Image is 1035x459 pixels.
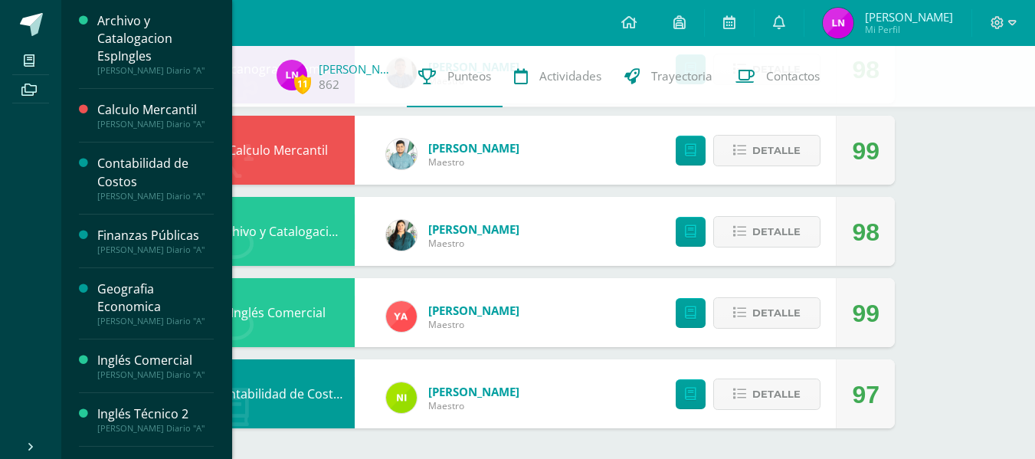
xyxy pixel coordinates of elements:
[97,155,214,190] div: Contabilidad de Costos
[97,352,214,369] div: Inglés Comercial
[97,12,214,76] a: Archivo y Catalogacion EspIngles[PERSON_NAME] Diario "A"
[97,352,214,380] a: Inglés Comercial[PERSON_NAME] Diario "A"
[277,60,307,90] img: e84ff96083d19a5ea60a84cfaf8d351f.png
[428,399,519,412] span: Maestro
[386,220,417,251] img: f58bb6038ea3a85f08ed05377cd67300.png
[97,119,214,130] div: [PERSON_NAME] Diario "A"
[386,301,417,332] img: 90ee13623fa7c5dbc2270dab131931b4.png
[539,68,601,84] span: Actividades
[97,227,214,255] a: Finanzas Públicas[PERSON_NAME] Diario "A"
[97,101,214,130] a: Calculo Mercantil[PERSON_NAME] Diario "A"
[613,46,724,107] a: Trayectoria
[428,384,519,399] a: [PERSON_NAME]
[97,65,214,76] div: [PERSON_NAME] Diario "A"
[428,221,519,237] a: [PERSON_NAME]
[97,405,214,434] a: Inglés Técnico 2[PERSON_NAME] Diario "A"
[428,156,519,169] span: Maestro
[752,380,801,408] span: Detalle
[651,68,712,84] span: Trayectoria
[97,12,214,65] div: Archivo y Catalogacion EspIngles
[428,140,519,156] a: [PERSON_NAME]
[713,379,820,410] button: Detalle
[97,280,214,316] div: Geografia Economica
[97,405,214,423] div: Inglés Técnico 2
[201,116,355,185] div: Calculo Mercantil
[97,244,214,255] div: [PERSON_NAME] Diario "A"
[428,303,519,318] a: [PERSON_NAME]
[97,227,214,244] div: Finanzas Públicas
[386,382,417,413] img: ca60df5ae60ada09d1f93a1da4ab2e41.png
[852,116,879,185] div: 99
[97,369,214,380] div: [PERSON_NAME] Diario "A"
[865,23,953,36] span: Mi Perfil
[294,74,311,93] span: 11
[852,279,879,348] div: 99
[97,101,214,119] div: Calculo Mercantil
[97,316,214,326] div: [PERSON_NAME] Diario "A"
[97,280,214,326] a: Geografia Economica[PERSON_NAME] Diario "A"
[428,318,519,331] span: Maestro
[724,46,831,107] a: Contactos
[752,136,801,165] span: Detalle
[865,9,953,25] span: [PERSON_NAME]
[201,278,355,347] div: Inglés Comercial
[428,237,519,250] span: Maestro
[713,297,820,329] button: Detalle
[752,218,801,246] span: Detalle
[407,46,503,107] a: Punteos
[386,139,417,169] img: 3bbeeb896b161c296f86561e735fa0fc.png
[713,216,820,248] button: Detalle
[852,198,879,267] div: 98
[97,191,214,202] div: [PERSON_NAME] Diario "A"
[201,359,355,428] div: Contabilidad de Costos
[201,197,355,266] div: Archivo y Catalogacion EspIngles
[752,299,801,327] span: Detalle
[766,68,820,84] span: Contactos
[823,8,853,38] img: e84ff96083d19a5ea60a84cfaf8d351f.png
[319,77,339,93] a: 862
[852,360,879,429] div: 97
[97,155,214,201] a: Contabilidad de Costos[PERSON_NAME] Diario "A"
[97,423,214,434] div: [PERSON_NAME] Diario "A"
[319,61,395,77] a: [PERSON_NAME]
[503,46,613,107] a: Actividades
[447,68,491,84] span: Punteos
[713,135,820,166] button: Detalle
